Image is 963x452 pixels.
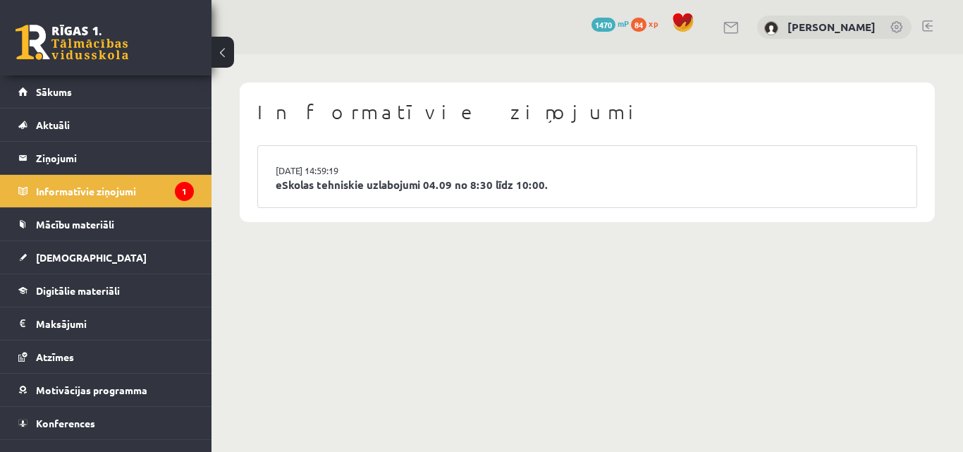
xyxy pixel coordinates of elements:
span: Atzīmes [36,350,74,363]
a: Digitālie materiāli [18,274,194,307]
a: Aktuāli [18,109,194,141]
a: 1470 mP [591,18,629,29]
span: Digitālie materiāli [36,284,120,297]
span: 1470 [591,18,615,32]
a: Mācību materiāli [18,208,194,240]
a: [DEMOGRAPHIC_DATA] [18,241,194,274]
img: Megija Kozlova [764,21,778,35]
a: Atzīmes [18,341,194,373]
a: Rīgas 1. Tālmācības vidusskola [16,25,128,60]
a: Konferences [18,407,194,439]
i: 1 [175,182,194,201]
a: eSkolas tehniskie uzlabojumi 04.09 no 8:30 līdz 10:00. [276,177,899,193]
a: [PERSON_NAME] [787,20,876,34]
span: Mācību materiāli [36,218,114,231]
a: 84 xp [631,18,665,29]
a: Motivācijas programma [18,374,194,406]
a: Informatīvie ziņojumi1 [18,175,194,207]
legend: Ziņojumi [36,142,194,174]
span: Aktuāli [36,118,70,131]
a: [DATE] 14:59:19 [276,164,381,178]
a: Maksājumi [18,307,194,340]
span: mP [618,18,629,29]
span: Sākums [36,85,72,98]
span: [DEMOGRAPHIC_DATA] [36,251,147,264]
span: 84 [631,18,646,32]
a: Sākums [18,75,194,108]
h1: Informatīvie ziņojumi [257,100,917,124]
span: Konferences [36,417,95,429]
legend: Maksājumi [36,307,194,340]
span: Motivācijas programma [36,384,147,396]
a: Ziņojumi [18,142,194,174]
legend: Informatīvie ziņojumi [36,175,194,207]
span: xp [649,18,658,29]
